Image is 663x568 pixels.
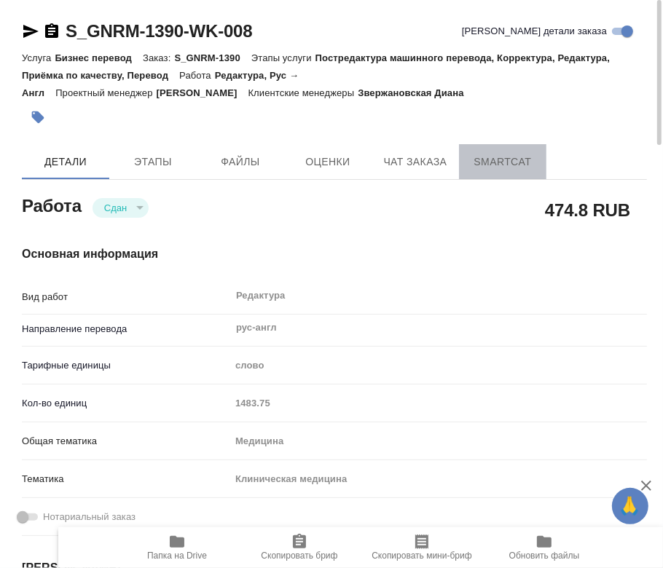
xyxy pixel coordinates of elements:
span: Этапы [118,153,188,171]
span: Детали [31,153,101,171]
p: Бизнес перевод [55,52,143,63]
span: [PERSON_NAME] детали заказа [462,24,607,39]
p: Тарифные единицы [22,358,230,373]
span: Обновить файлы [509,551,580,561]
p: Проектный менеджер [55,87,156,98]
button: Скопировать бриф [238,527,361,568]
span: Нотариальный заказ [43,510,136,524]
p: Этапы услуги [251,52,315,63]
a: S_GNRM-1390-WK-008 [66,21,252,41]
div: слово [230,353,647,378]
button: Добавить тэг [22,101,54,133]
span: Скопировать мини-бриф [372,551,471,561]
button: Папка на Drive [116,527,238,568]
div: Сдан [93,198,149,218]
p: Тематика [22,472,230,486]
span: Оценки [293,153,363,171]
span: 🙏 [618,491,643,521]
h2: 474.8 RUB [545,197,630,222]
button: Обновить файлы [483,527,605,568]
p: Клиентские менеджеры [248,87,358,98]
button: Скопировать мини-бриф [361,527,483,568]
p: Общая тематика [22,434,230,449]
p: [PERSON_NAME] [157,87,248,98]
p: Кол-во единиц [22,396,230,411]
input: Пустое поле [230,393,647,414]
button: Скопировать ссылку для ЯМессенджера [22,23,39,40]
div: Клиническая медицина [230,467,647,492]
span: Файлы [205,153,275,171]
div: Медицина [230,429,647,454]
p: Вид работ [22,290,230,304]
span: Скопировать бриф [261,551,337,561]
button: Скопировать ссылку [43,23,60,40]
p: S_GNRM-1390 [174,52,251,63]
span: Чат заказа [380,153,450,171]
p: Направление перевода [22,322,230,336]
p: Работа [179,70,215,81]
p: Услуга [22,52,55,63]
h2: Работа [22,192,82,218]
p: Постредактура машинного перевода, Корректура, Редактура, Приёмка по качеству, Перевод [22,52,610,81]
button: Сдан [100,202,131,214]
span: Папка на Drive [147,551,207,561]
p: Звержановская Диана [358,87,474,98]
span: SmartCat [468,153,538,171]
h4: Основная информация [22,245,647,263]
button: 🙏 [612,488,648,524]
p: Заказ: [143,52,174,63]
